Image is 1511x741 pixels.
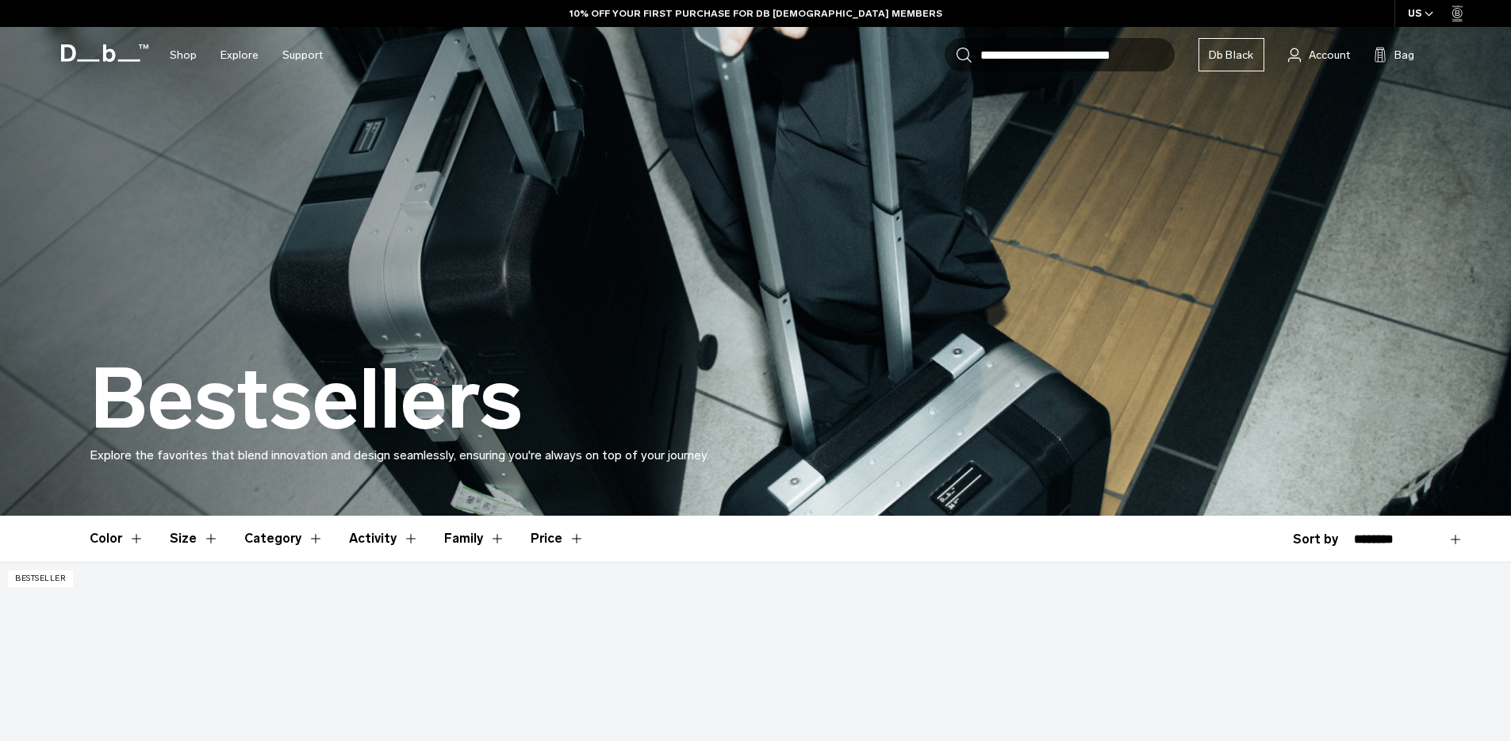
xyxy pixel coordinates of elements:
[170,516,219,562] button: Toggle Filter
[1198,38,1264,71] a: Db Black
[1374,45,1414,64] button: Bag
[1394,47,1414,63] span: Bag
[349,516,419,562] button: Toggle Filter
[531,516,585,562] button: Toggle Price
[90,354,523,446] h1: Bestsellers
[90,516,144,562] button: Toggle Filter
[90,447,709,463] span: Explore the favorites that blend innovation and design seamlessly, ensuring you're always on top ...
[1288,45,1350,64] a: Account
[221,27,259,83] a: Explore
[244,516,324,562] button: Toggle Filter
[282,27,323,83] a: Support
[570,6,942,21] a: 10% OFF YOUR FIRST PURCHASE FOR DB [DEMOGRAPHIC_DATA] MEMBERS
[158,27,335,83] nav: Main Navigation
[8,570,73,587] p: Bestseller
[170,27,197,83] a: Shop
[1309,47,1350,63] span: Account
[444,516,505,562] button: Toggle Filter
